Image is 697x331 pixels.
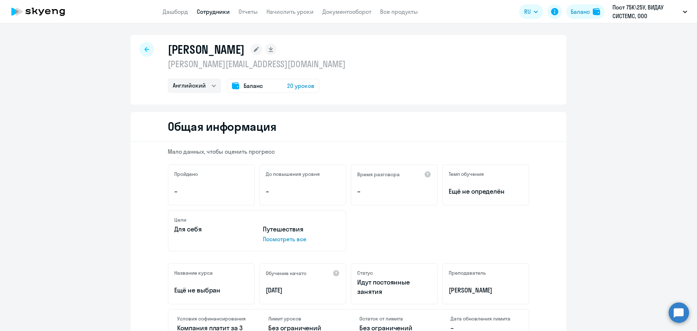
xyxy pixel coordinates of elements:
h1: [PERSON_NAME] [168,42,245,57]
p: – [357,187,431,196]
p: Пост 75К\25У, ВИДАУ СИСТЕМС, ООО [612,3,680,20]
div: Баланс [571,7,590,16]
p: [PERSON_NAME][EMAIL_ADDRESS][DOMAIN_NAME] [168,58,346,70]
h5: Темп обучения [449,171,484,177]
h4: Дата обновления лимита [451,315,520,322]
a: Сотрудники [197,8,230,15]
p: [PERSON_NAME] [449,286,523,295]
h4: Лимит уроков [268,315,338,322]
span: RU [524,7,531,16]
span: Баланс [244,81,263,90]
h5: Время разговора [357,171,400,178]
h5: Название курса [174,270,213,276]
span: 20 уроков [287,81,314,90]
a: Дашборд [163,8,188,15]
img: balance [593,8,600,15]
a: Отчеты [239,8,258,15]
p: Посмотреть все [263,235,340,243]
a: Все продукты [380,8,418,15]
h4: Остаток от лимита [359,315,429,322]
h4: Условия софинансирования [177,315,246,322]
p: Путешествия [263,225,340,234]
h2: Общая информация [168,119,276,134]
h5: Цели [174,217,186,223]
button: Балансbalance [566,4,604,19]
h5: Обучение начато [266,270,306,276]
button: RU [519,4,543,19]
a: Начислить уроки [266,8,314,15]
p: Мало данных, чтобы оценить прогресс [168,148,529,156]
p: Для себя [174,225,251,234]
p: [DATE] [266,286,340,295]
h5: Пройдено [174,171,198,177]
p: Идут постоянные занятия [357,278,431,296]
p: – [174,187,248,196]
h5: Статус [357,270,373,276]
p: – [266,187,340,196]
p: Ещё не выбран [174,286,248,295]
button: Пост 75К\25У, ВИДАУ СИСТЕМС, ООО [609,3,691,20]
h5: До повышения уровня [266,171,320,177]
h5: Преподаватель [449,270,486,276]
a: Документооборот [322,8,371,15]
span: Ещё не определён [449,187,523,196]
